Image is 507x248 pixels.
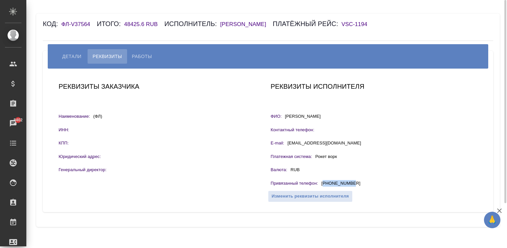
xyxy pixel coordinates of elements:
h6: ФЛ-V37564 [61,21,97,27]
span: Реквизиты [93,52,122,60]
a: VSC-1194 [341,22,374,27]
span: Работы [132,52,152,60]
a: 8402 [2,115,25,132]
h6: Код: [43,20,61,27]
p: Платежная система: [271,153,312,160]
h6: Реквизиты исполнителя [271,81,364,92]
span: 🙏 [487,213,498,227]
p: Юридический адрес: [59,153,101,160]
p: Привязанный телефон : [271,180,318,187]
button: Изменить реквизиты исполнителя [268,191,353,202]
span: Изменить реквизиты исполнителя [272,193,349,200]
h6: Платёжный рейс: [273,20,341,27]
p: Наименование: [59,113,90,120]
p: Рокет ворк [315,153,337,162]
p: (ФЛ) [93,113,102,121]
span: Детали [62,52,81,60]
p: E-mail: [271,140,284,146]
p: Генеральный директор: [59,167,107,173]
p: КПП: [59,140,68,146]
p: [PHONE_NUMBER] [321,180,360,188]
p: RUB [290,167,300,175]
h6: Исполнитель: [164,20,220,27]
p: Валюта: [271,167,287,173]
div: [EMAIL_ADDRESS][DOMAIN_NAME] [287,140,361,146]
h6: Итого: [97,20,124,27]
p: ФИО: [271,113,281,120]
p: ИНН: [59,127,69,133]
h6: 48425.6 RUB [124,21,164,27]
h6: [PERSON_NAME] [220,21,273,27]
h6: VSC-1194 [341,21,374,27]
p: [PERSON_NAME] [285,113,321,121]
a: [PERSON_NAME] [220,22,273,27]
span: 8402 [10,117,26,123]
button: 🙏 [484,212,500,228]
p: Контактный телефон: [271,127,314,133]
h6: Реквизиты заказчика [59,81,139,92]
